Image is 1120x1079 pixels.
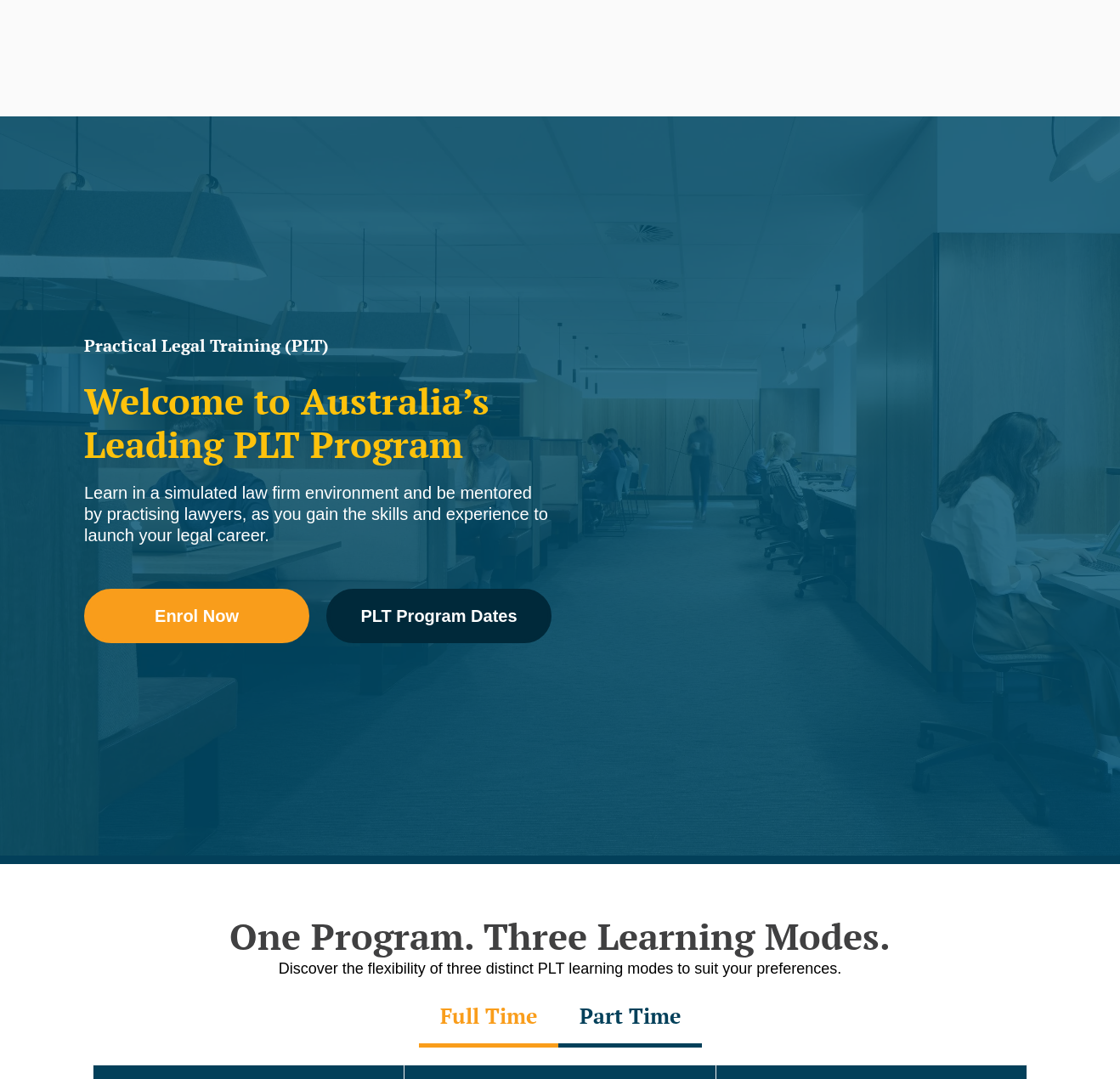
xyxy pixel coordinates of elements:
p: Discover the flexibility of three distinct PLT learning modes to suit your preferences. [76,958,1044,980]
span: PLT Program Dates [360,607,517,624]
h1: Practical Legal Training (PLT) [84,337,552,354]
h2: Welcome to Australia’s Leading PLT Program [84,380,552,466]
h2: One Program. Three Learning Modes. [76,915,1044,958]
a: PLT Program Dates [326,589,552,643]
div: Learn in a simulated law firm environment and be mentored by practising lawyers, as you gain the ... [84,483,552,546]
div: Part Time [558,988,702,1048]
span: Enrol Now [155,607,239,624]
a: Enrol Now [84,589,309,643]
div: Full Time [419,988,558,1048]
